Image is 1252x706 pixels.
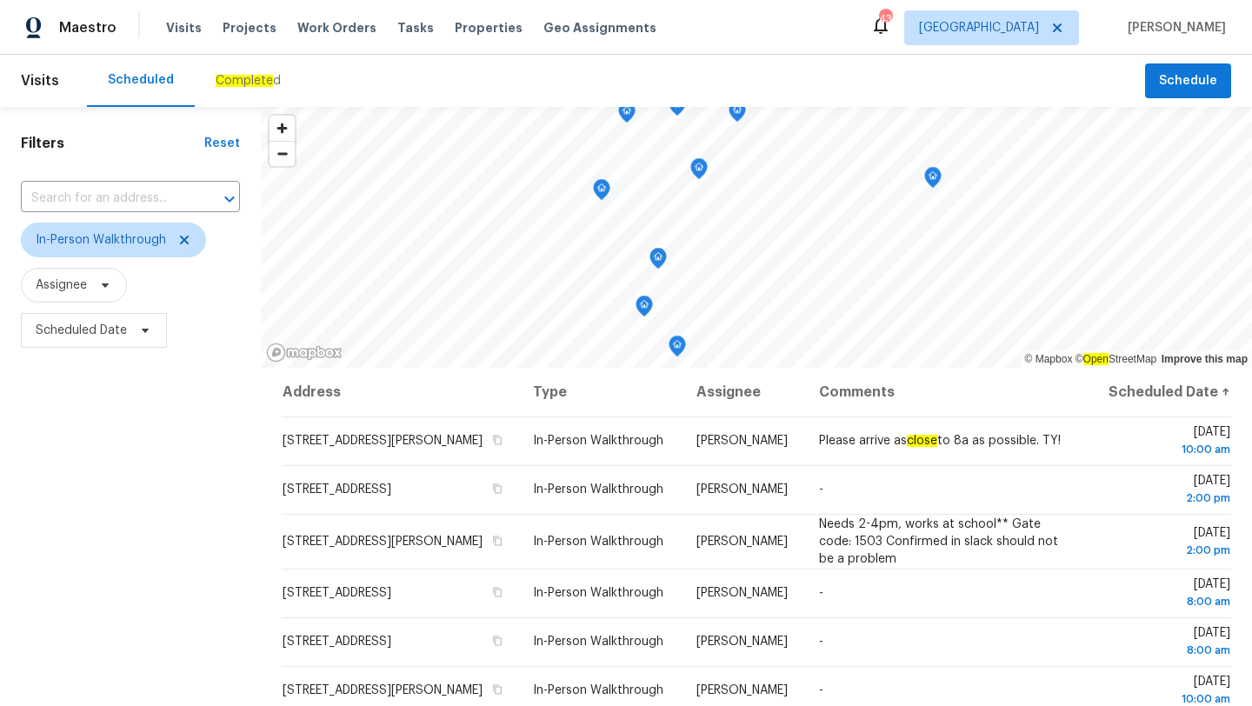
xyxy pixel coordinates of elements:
[819,587,823,599] span: -
[270,141,295,166] button: Zoom out
[805,368,1090,416] th: Comments
[283,483,391,496] span: [STREET_ADDRESS]
[819,483,823,496] span: -
[489,481,505,496] button: Copy Address
[533,684,663,696] span: In-Person Walkthrough
[690,158,708,185] div: Map marker
[455,19,523,37] span: Properties
[297,19,376,37] span: Work Orders
[1104,593,1230,610] div: 8:00 am
[36,322,127,339] span: Scheduled Date
[489,432,505,448] button: Copy Address
[819,435,1061,447] span: Please arrive as to 8a as possible. TY!
[1090,368,1231,416] th: Scheduled Date ↑
[819,684,823,696] span: -
[283,587,391,599] span: [STREET_ADDRESS]
[1076,353,1157,365] a: OpenStreetMap
[543,19,656,37] span: Geo Assignments
[1104,578,1230,610] span: [DATE]
[636,296,653,323] div: Map marker
[696,435,788,447] span: [PERSON_NAME]
[282,368,519,416] th: Address
[1162,353,1248,365] a: Improve this map
[21,135,204,152] h1: Filters
[283,636,391,648] span: [STREET_ADDRESS]
[217,187,242,211] button: Open
[696,483,788,496] span: [PERSON_NAME]
[21,185,191,212] input: Search for an address...
[519,368,683,416] th: Type
[166,19,202,37] span: Visits
[696,636,788,648] span: [PERSON_NAME]
[1104,441,1230,458] div: 10:00 am
[59,19,117,37] span: Maestro
[593,179,610,206] div: Map marker
[489,533,505,549] button: Copy Address
[1104,426,1230,458] span: [DATE]
[1104,490,1230,507] div: 2:00 pm
[819,518,1058,565] span: Needs 2-4pm, works at school** Gate code: 1503 Confirmed in slack should not be a problem
[489,682,505,697] button: Copy Address
[907,435,937,447] ah_el_jm_1744035635894: close
[283,435,483,447] span: [STREET_ADDRESS][PERSON_NAME]
[1104,527,1230,559] span: [DATE]
[819,636,823,648] span: -
[1104,642,1230,659] div: 8:00 am
[283,684,483,696] span: [STREET_ADDRESS][PERSON_NAME]
[649,248,667,275] div: Map marker
[669,336,686,363] div: Map marker
[1121,19,1226,37] span: [PERSON_NAME]
[669,95,686,122] div: Map marker
[533,435,663,447] span: In-Person Walkthrough
[1104,475,1230,507] span: [DATE]
[924,167,942,194] div: Map marker
[683,368,805,416] th: Assignee
[533,636,663,648] span: In-Person Walkthrough
[879,10,891,28] div: 43
[1159,70,1217,92] span: Schedule
[36,276,87,294] span: Assignee
[533,483,663,496] span: In-Person Walkthrough
[266,343,343,363] a: Mapbox homepage
[489,584,505,600] button: Copy Address
[729,101,746,128] div: Map marker
[216,72,281,90] div: d
[36,231,166,249] span: In-Person Walkthrough
[1083,353,1109,365] ah_el_jm_1744035306855: Open
[696,536,788,548] span: [PERSON_NAME]
[283,536,483,548] span: [STREET_ADDRESS][PERSON_NAME]
[204,135,240,152] div: Reset
[223,19,276,37] span: Projects
[696,684,788,696] span: [PERSON_NAME]
[108,71,174,89] div: Scheduled
[216,75,273,87] ah_el_jm_1744037177693: Complete
[1104,627,1230,659] span: [DATE]
[919,19,1039,37] span: [GEOGRAPHIC_DATA]
[533,536,663,548] span: In-Person Walkthrough
[696,587,788,599] span: [PERSON_NAME]
[1025,353,1073,365] a: Mapbox
[533,587,663,599] span: In-Person Walkthrough
[1145,63,1231,99] button: Schedule
[1104,542,1230,559] div: 2:00 pm
[618,102,636,129] div: Map marker
[270,116,295,141] button: Zoom in
[397,22,434,34] span: Tasks
[270,142,295,166] span: Zoom out
[489,633,505,649] button: Copy Address
[21,62,59,100] span: Visits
